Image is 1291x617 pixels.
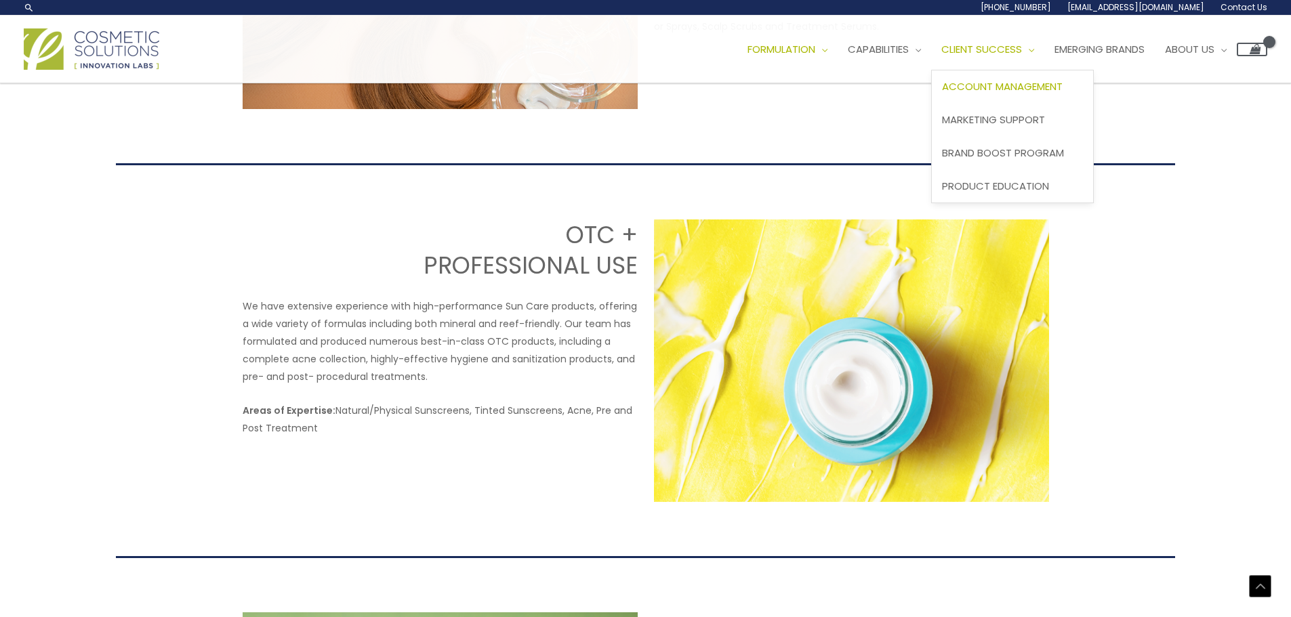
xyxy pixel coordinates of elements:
[838,29,931,70] a: Capabilities
[654,219,1049,502] img: nnovation Station OTC and Professional Use Image
[1155,29,1237,70] a: About Us
[932,70,1093,104] a: Account Management
[932,169,1093,203] a: Product Education
[243,219,638,281] h2: OTC + PROFESSIONAL USE
[243,404,335,417] strong: Areas of Expertise:
[24,28,159,70] img: Cosmetic Solutions Logo
[243,402,638,437] p: Natural/Physical Sunscreens, Tinted Sunscreens, Acne, Pre and Post Treatment
[941,42,1022,56] span: Client Success
[942,179,1049,193] span: Product Education
[243,297,638,385] p: We have extensive experience with high-performance Sun Care products, offering a wide variety of ...
[1054,42,1145,56] span: Emerging Brands
[942,112,1045,127] span: Marketing Support
[931,29,1044,70] a: Client Success
[981,1,1051,13] span: [PHONE_NUMBER]
[747,42,815,56] span: Formulation
[1067,1,1204,13] span: [EMAIL_ADDRESS][DOMAIN_NAME]
[932,104,1093,137] a: Marketing Support
[24,2,35,13] a: Search icon link
[1044,29,1155,70] a: Emerging Brands
[1165,42,1214,56] span: About Us
[942,79,1063,93] span: Account Management
[848,42,909,56] span: Capabilities
[727,29,1267,70] nav: Site Navigation
[942,146,1064,160] span: Brand Boost Program
[932,136,1093,169] a: Brand Boost Program
[737,29,838,70] a: Formulation
[1221,1,1267,13] span: Contact Us
[1237,43,1267,56] a: View Shopping Cart, empty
